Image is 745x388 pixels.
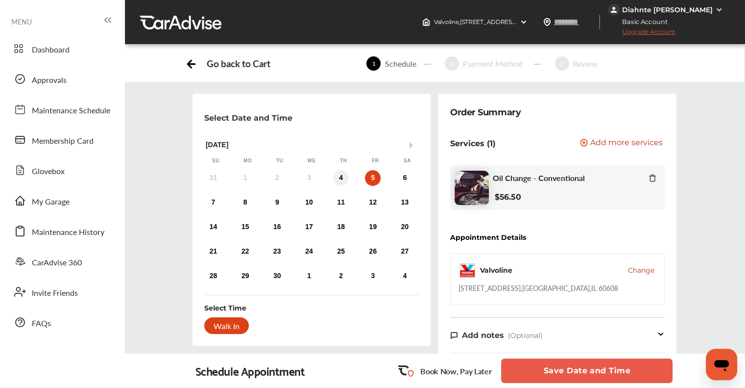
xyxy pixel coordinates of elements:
[450,105,521,119] div: Order Summary
[333,268,349,284] div: Choose Thursday, October 2nd, 2025
[450,139,496,148] p: Services (1)
[580,139,665,148] a: Add more services
[333,170,349,186] div: Choose Thursday, September 4th, 2025
[195,364,305,378] div: Schedule Appointment
[493,173,585,182] span: Oil Change - Conventional
[204,317,249,334] div: Walk In
[9,97,115,122] a: Maintenance Schedule
[205,268,221,284] div: Choose Sunday, September 28th, 2025
[301,170,317,186] div: Not available Wednesday, September 3rd, 2025
[9,249,115,274] a: CarAdvise 360
[32,104,110,117] span: Maintenance Schedule
[495,192,521,202] b: $56.50
[397,244,412,259] div: Choose Saturday, September 27th, 2025
[381,58,420,69] div: Schedule
[543,18,551,26] img: location_vector.a44bc228.svg
[205,244,221,259] div: Choose Sunday, September 21st, 2025
[508,331,543,340] span: (Optional)
[205,195,221,210] div: Choose Sunday, September 7th, 2025
[238,170,253,186] div: Not available Monday, September 1st, 2025
[9,218,115,244] a: Maintenance History
[397,170,412,186] div: Choose Saturday, September 6th, 2025
[628,265,654,275] button: Change
[555,56,569,71] span: 3
[365,219,381,235] div: Choose Friday, September 19th, 2025
[204,113,292,123] p: Select Date and Time
[211,157,220,164] div: Su
[402,157,412,164] div: Sa
[365,170,381,186] div: Choose Friday, September 5th, 2025
[238,219,253,235] div: Choose Monday, September 15th, 2025
[706,349,737,380] iframe: Button to launch messaging window
[580,139,663,148] button: Add more services
[32,74,67,87] span: Approvals
[9,66,115,92] a: Approvals
[455,171,489,205] img: oil-change-thumb.jpg
[32,165,65,178] span: Glovebox
[9,310,115,335] a: FAQs
[333,219,349,235] div: Choose Thursday, September 18th, 2025
[205,170,221,186] div: Not available Sunday, August 31st, 2025
[9,279,115,305] a: Invite Friends
[275,157,285,164] div: Tu
[338,157,348,164] div: Th
[32,135,94,148] span: Membership Card
[269,244,285,259] div: Choose Tuesday, September 23rd, 2025
[269,195,285,210] div: Choose Tuesday, September 9th, 2025
[269,170,285,186] div: Not available Tuesday, September 2nd, 2025
[11,18,32,26] span: MENU
[458,283,618,293] div: [STREET_ADDRESS] , [GEOGRAPHIC_DATA] , IL 60608
[599,15,600,29] img: header-divider.bc55588e.svg
[715,6,723,14] img: WGsFRI8htEPBVLJbROoPRyZpYNWhNONpIPPETTm6eUC0GeLEiAAAAAElFTkSuQmCC
[397,219,412,235] div: Choose Saturday, September 20th, 2025
[370,157,380,164] div: Fr
[459,58,527,69] div: Payment Method
[409,142,416,149] button: Next Month
[301,244,317,259] div: Choose Wednesday, September 24th, 2025
[9,157,115,183] a: Glovebox
[32,317,51,330] span: FAQs
[462,331,504,340] span: Add notes
[365,195,381,210] div: Choose Friday, September 12th, 2025
[200,141,423,149] div: [DATE]
[450,331,458,339] img: note-icon.db9493fa.svg
[32,287,78,300] span: Invite Friends
[420,365,491,377] p: Book Now, Pay Later
[445,56,459,71] span: 2
[365,244,381,259] div: Choose Friday, September 26th, 2025
[422,18,430,26] img: header-home-logo.8d720a4f.svg
[238,195,253,210] div: Choose Monday, September 8th, 2025
[197,168,421,286] div: month 2025-09
[458,261,476,279] img: logo-valvoline.png
[269,219,285,235] div: Choose Tuesday, September 16th, 2025
[569,58,601,69] div: Review
[366,56,381,71] span: 1
[333,195,349,210] div: Choose Thursday, September 11th, 2025
[32,44,70,56] span: Dashboard
[301,219,317,235] div: Choose Wednesday, September 17th, 2025
[365,268,381,284] div: Choose Friday, October 3rd, 2025
[207,58,270,69] div: Go back to Cart
[397,268,412,284] div: Choose Saturday, October 4th, 2025
[450,233,526,241] div: Appointment Details
[9,36,115,61] a: Dashboard
[397,195,412,210] div: Choose Saturday, September 13th, 2025
[243,157,253,164] div: Mo
[9,188,115,213] a: My Garage
[590,139,663,148] span: Add more services
[269,268,285,284] div: Choose Tuesday, September 30th, 2025
[520,18,528,26] img: header-down-arrow.9dd2ce7d.svg
[608,4,620,16] img: jVpblrzwTbfkPYzPPzSLxeg0AAAAASUVORK5CYII=
[609,17,675,27] span: Basic Account
[608,28,675,40] span: Upgrade Account
[238,244,253,259] div: Choose Monday, September 22nd, 2025
[434,18,607,26] span: Valvoline , [STREET_ADDRESS] [GEOGRAPHIC_DATA] , IL 60608
[32,257,82,269] span: CarAdvise 360
[301,195,317,210] div: Choose Wednesday, September 10th, 2025
[32,196,70,208] span: My Garage
[333,244,349,259] div: Choose Thursday, September 25th, 2025
[238,268,253,284] div: Choose Monday, September 29th, 2025
[9,127,115,153] a: Membership Card
[307,157,316,164] div: We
